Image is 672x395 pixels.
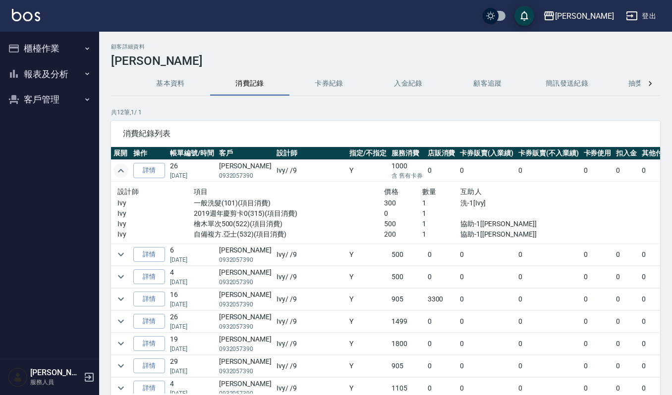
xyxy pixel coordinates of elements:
p: 含 舊有卡券 [392,171,423,180]
button: 卡券紀錄 [289,72,369,96]
td: Y [347,333,389,354]
p: 共 12 筆, 1 / 1 [111,108,660,117]
th: 設計師 [274,147,347,160]
a: 詳情 [133,314,165,329]
p: 1 [422,219,460,229]
td: 0 [516,266,581,288]
button: 顧客追蹤 [448,72,527,96]
a: 詳情 [133,163,165,178]
a: 詳情 [133,269,165,285]
td: 0 [457,266,516,288]
td: Y [347,355,389,377]
button: 櫃檯作業 [4,36,95,61]
a: 詳情 [133,292,165,307]
td: 0 [425,266,458,288]
p: 1 [422,229,460,240]
p: Ivy [117,198,194,208]
td: [PERSON_NAME] [217,333,274,354]
button: 基本資料 [131,72,210,96]
td: 4 [168,266,217,288]
p: 0 [384,208,422,219]
td: [PERSON_NAME] [217,288,274,310]
td: 0 [516,160,581,182]
img: Logo [12,9,40,21]
td: Ivy / /9 [274,266,347,288]
p: Ivy [117,208,194,219]
td: 16 [168,288,217,310]
td: 0 [516,333,581,354]
td: 0 [457,355,516,377]
button: 登出 [622,7,660,25]
p: 0932057390 [219,367,272,376]
td: 0 [581,266,614,288]
td: 0 [457,160,516,182]
p: 300 [384,198,422,208]
th: 卡券使用 [581,147,614,160]
td: 0 [614,288,639,310]
a: 詳情 [133,358,165,374]
td: Ivy / /9 [274,160,347,182]
th: 展開 [111,147,131,160]
td: 0 [425,244,458,265]
button: 消費記錄 [210,72,289,96]
td: 0 [581,160,614,182]
td: Ivy / /9 [274,244,347,265]
td: Ivy / /9 [274,333,347,354]
td: 6 [168,244,217,265]
th: 帳單編號/時間 [168,147,217,160]
td: 0 [425,355,458,377]
td: 3300 [425,288,458,310]
p: 檜木單次500(522)(項目消費) [194,219,384,229]
td: Y [347,310,389,332]
td: 905 [389,355,425,377]
td: 0 [516,355,581,377]
p: 1 [422,198,460,208]
td: Ivy / /9 [274,310,347,332]
td: 0 [425,160,458,182]
td: Y [347,160,389,182]
td: Y [347,266,389,288]
p: 協助-1[[PERSON_NAME]] [460,219,575,229]
td: 29 [168,355,217,377]
p: [DATE] [170,345,214,353]
th: 操作 [131,147,168,160]
h2: 顧客詳細資料 [111,44,660,50]
td: 0 [581,310,614,332]
td: 0 [457,244,516,265]
p: [DATE] [170,255,214,264]
p: Ivy [117,229,194,240]
button: 簡訊發送紀錄 [527,72,607,96]
p: 0932057390 [219,300,272,309]
td: 0 [457,333,516,354]
td: 19 [168,333,217,354]
button: expand row [113,269,128,284]
td: 0 [457,310,516,332]
th: 指定/不指定 [347,147,389,160]
a: 詳情 [133,336,165,351]
span: 互助人 [460,188,482,196]
td: 26 [168,160,217,182]
p: 0932057390 [219,278,272,287]
td: 0 [581,355,614,377]
p: [DATE] [170,300,214,309]
th: 店販消費 [425,147,458,160]
td: 0 [614,310,639,332]
th: 卡券販賣(不入業績) [516,147,581,160]
span: 消費紀錄列表 [123,129,648,139]
td: Y [347,244,389,265]
p: 1 [422,208,460,219]
td: 1800 [389,333,425,354]
p: 500 [384,219,422,229]
button: save [514,6,534,26]
td: 0 [614,333,639,354]
span: 數量 [422,188,437,196]
button: expand row [113,358,128,373]
th: 客戶 [217,147,274,160]
th: 卡券販賣(入業績) [457,147,516,160]
button: expand row [113,247,128,262]
button: expand row [113,314,128,329]
p: 服務人員 [30,378,81,387]
img: Person [8,367,28,387]
a: 詳情 [133,247,165,262]
td: [PERSON_NAME] [217,310,274,332]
